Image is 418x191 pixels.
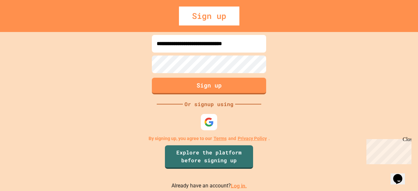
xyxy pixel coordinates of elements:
a: Terms [214,135,227,142]
div: Sign up [179,7,239,25]
p: By signing up, you agree to our and . [149,135,270,142]
img: google-icon.svg [204,117,214,127]
a: Privacy Policy [238,135,267,142]
button: Sign up [152,78,266,94]
p: Already have an account? [171,182,247,190]
iframe: chat widget [364,136,411,164]
div: Chat with us now!Close [3,3,45,41]
iframe: chat widget [391,165,411,184]
a: Log in. [231,183,247,189]
div: Or signup using [183,100,235,108]
a: Explore the platform before signing up [165,145,253,169]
